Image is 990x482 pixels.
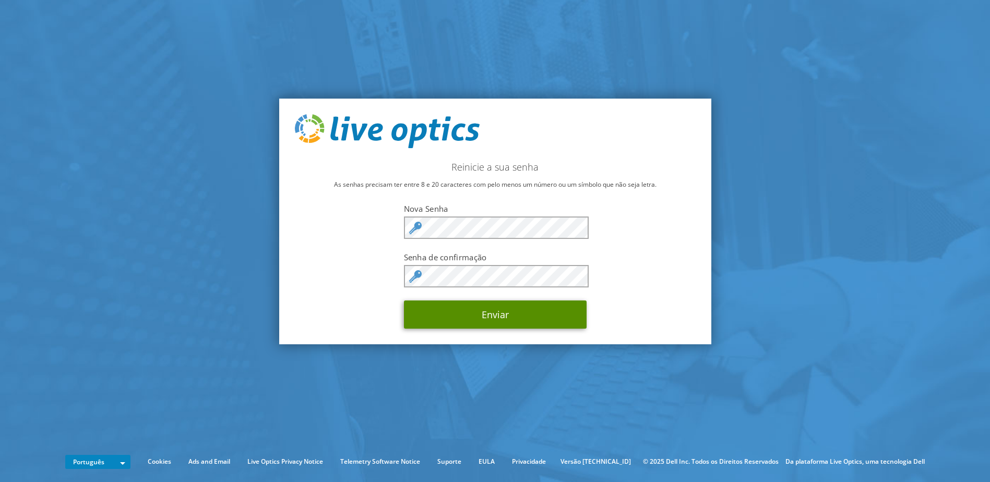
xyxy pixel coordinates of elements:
label: Nova Senha [404,203,587,214]
label: Senha de confirmação [404,252,587,262]
a: Live Optics Privacy Notice [240,456,331,467]
p: As senhas precisam ter entre 8 e 20 caracteres com pelo menos um número ou um símbolo que não sej... [295,179,696,190]
li: Versão [TECHNICAL_ID] [555,456,636,467]
a: Cookies [140,456,179,467]
a: Telemetry Software Notice [332,456,428,467]
a: Suporte [430,456,469,467]
li: Da plataforma Live Optics, uma tecnologia Dell [785,456,925,467]
button: Enviar [404,300,587,329]
li: © 2025 Dell Inc. Todos os Direitos Reservados [638,456,784,467]
h2: Reinicie a sua senha [295,161,696,173]
a: EULA [471,456,503,467]
a: Ads and Email [181,456,238,467]
a: Privacidade [504,456,554,467]
img: live_optics_svg.svg [295,114,480,149]
keeper-lock: Open Keeper Popup [571,270,583,283]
